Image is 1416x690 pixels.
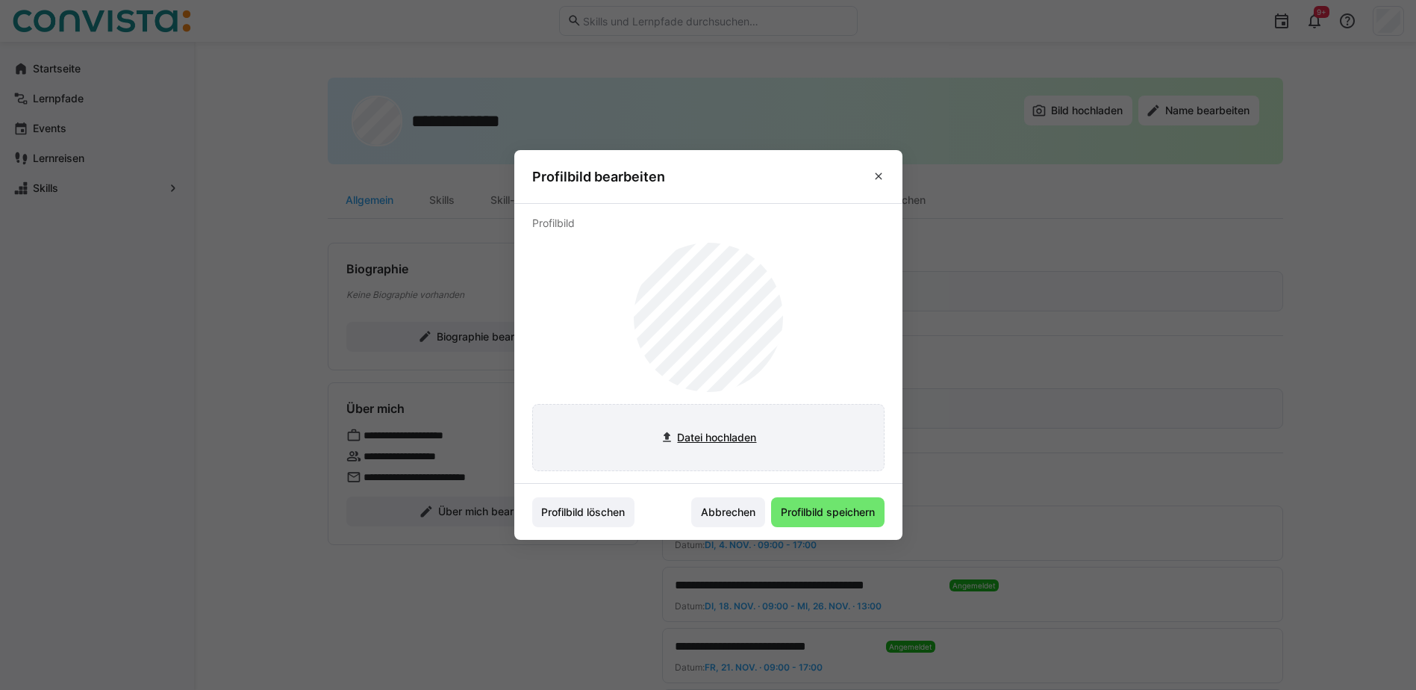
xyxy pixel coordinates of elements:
[539,505,627,520] span: Profilbild löschen
[771,497,885,527] button: Profilbild speichern
[532,168,665,185] h3: Profilbild bearbeiten
[532,497,635,527] button: Profilbild löschen
[532,216,885,231] p: Profilbild
[779,505,877,520] span: Profilbild speichern
[691,497,765,527] button: Abbrechen
[699,505,758,520] span: Abbrechen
